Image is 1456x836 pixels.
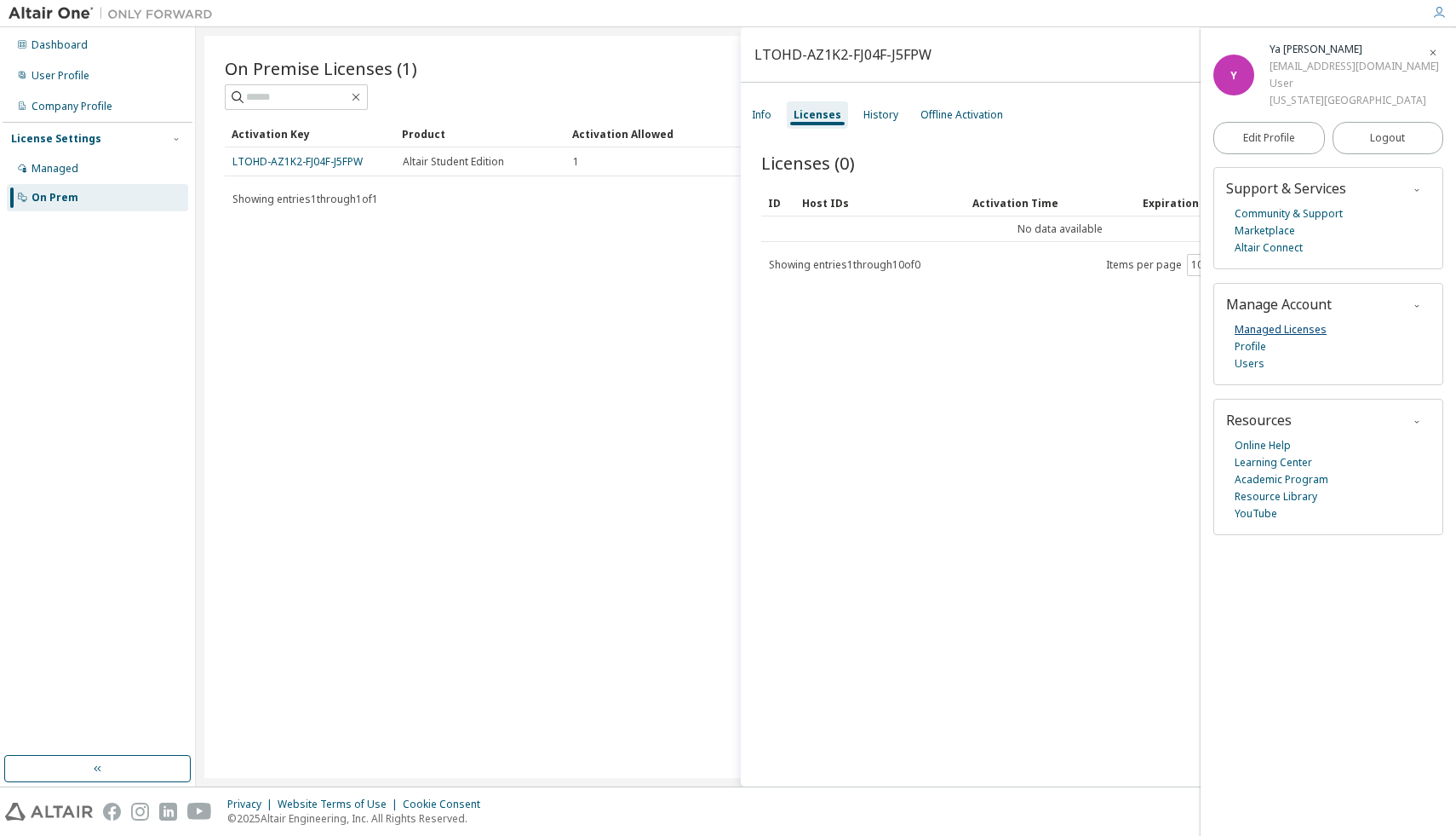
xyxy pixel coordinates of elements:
[1243,131,1295,145] span: Edit Profile
[187,803,212,821] img: youtube.svg
[1143,189,1284,216] div: Expiration Date
[1235,437,1291,454] a: Online Help
[225,56,417,80] span: On Premise Licenses (1)
[1226,179,1346,198] span: Support & Services
[1226,295,1332,314] span: Manage Account
[863,108,898,122] div: History
[159,803,177,821] img: linkedin.svg
[752,108,771,122] div: Info
[103,803,121,821] img: facebook.svg
[11,132,101,146] div: License Settings
[227,811,490,826] p: © 2025 Altair Engineering, Inc. All Rights Reserved.
[1213,122,1325,154] a: Edit Profile
[1235,488,1317,505] a: Resource Library
[572,120,729,147] div: Activation Allowed
[1235,355,1264,372] a: Users
[768,189,788,216] div: ID
[32,191,78,205] div: On Prem
[573,155,579,169] span: 1
[1235,239,1303,257] a: Altair Connect
[1370,130,1405,147] span: Logout
[1106,254,1218,276] span: Items per page
[1235,338,1266,355] a: Profile
[1230,68,1237,83] span: Y
[227,798,278,811] div: Privacy
[1235,321,1327,338] a: Managed Licenses
[278,798,403,811] div: Website Terms of Use
[232,120,388,147] div: Activation Key
[1235,505,1277,522] a: YouTube
[32,69,89,83] div: User Profile
[1333,122,1444,154] button: Logout
[5,803,93,821] img: altair_logo.svg
[403,155,504,169] span: Altair Student Edition
[402,120,559,147] div: Product
[1270,75,1439,92] div: User
[1235,222,1295,239] a: Marketplace
[1235,205,1343,222] a: Community & Support
[131,803,149,821] img: instagram.svg
[754,48,931,61] div: LTOHD-AZ1K2-FJ04F-J5FPW
[761,151,855,175] span: Licenses (0)
[769,257,920,272] span: Showing entries 1 through 10 of 0
[1191,258,1214,272] button: 10
[1270,58,1439,75] div: [EMAIL_ADDRESS][DOMAIN_NAME]
[920,108,1003,122] div: Offline Activation
[403,798,490,811] div: Cookie Consent
[32,38,88,52] div: Dashboard
[232,192,378,206] span: Showing entries 1 through 1 of 1
[32,162,78,176] div: Managed
[1270,41,1439,58] div: Ya Lun Cheng
[32,100,112,113] div: Company Profile
[1270,92,1439,109] div: [US_STATE][GEOGRAPHIC_DATA]
[794,108,841,122] div: Licenses
[1235,454,1312,471] a: Learning Center
[761,216,1359,242] td: No data available
[232,154,363,169] a: LTOHD-AZ1K2-FJ04F-J5FPW
[1235,471,1328,488] a: Academic Program
[802,189,959,216] div: Host IDs
[972,189,1129,216] div: Activation Time
[9,5,221,22] img: Altair One
[1226,411,1292,430] span: Resources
